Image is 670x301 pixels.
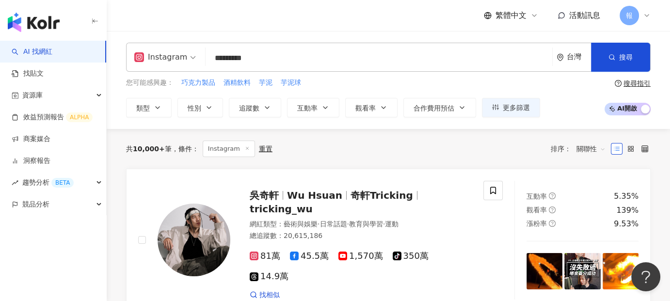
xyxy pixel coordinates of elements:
[603,253,638,289] img: post-image
[287,98,339,117] button: 互動率
[549,220,556,227] span: question-circle
[158,204,230,276] img: KOL Avatar
[284,220,318,228] span: 藝術與娛樂
[51,178,74,188] div: BETA
[259,290,280,300] span: 找相似
[287,190,342,201] span: Wu Hsuan
[12,69,44,79] a: 找貼文
[250,203,313,215] span: tricking_wu
[338,251,383,261] span: 1,570萬
[133,145,165,153] span: 10,000+
[22,193,49,215] span: 競品分析
[12,156,50,166] a: 洞察報告
[126,98,172,117] button: 類型
[318,220,319,228] span: ·
[619,53,633,61] span: 搜尋
[569,11,600,20] span: 活動訊息
[259,145,272,153] div: 重置
[557,54,564,61] span: environment
[203,141,255,157] span: Instagram
[250,290,280,300] a: 找相似
[12,47,52,57] a: searchAI 找網紅
[526,192,547,200] span: 互動率
[347,220,349,228] span: ·
[177,98,223,117] button: 性別
[258,78,273,88] button: 芋泥
[631,262,660,291] iframe: Help Scout Beacon - Open
[250,251,280,261] span: 81萬
[290,251,329,261] span: 45.5萬
[297,104,318,112] span: 互動率
[576,141,606,157] span: 關聯性
[229,98,281,117] button: 追蹤數
[134,49,187,65] div: Instagram
[549,206,556,213] span: question-circle
[351,190,413,201] span: 奇軒Tricking
[549,192,556,199] span: question-circle
[393,251,429,261] span: 350萬
[482,98,540,117] button: 更多篩選
[383,220,385,228] span: ·
[223,78,251,88] button: 酒精飲料
[526,220,547,227] span: 漲粉率
[250,231,472,241] div: 總追蹤數 ： 20,615,186
[12,112,93,122] a: 效益預測報告ALPHA
[567,53,591,61] div: 台灣
[495,10,526,21] span: 繁體中文
[345,98,398,117] button: 觀看率
[8,13,60,32] img: logo
[12,134,50,144] a: 商案媒合
[526,253,562,289] img: post-image
[136,104,150,112] span: 類型
[564,253,600,289] img: post-image
[551,141,611,157] div: 排序：
[239,104,259,112] span: 追蹤數
[22,172,74,193] span: 趨勢分析
[280,78,302,88] button: 芋泥球
[281,78,301,88] span: 芋泥球
[616,205,638,216] div: 139%
[250,220,472,229] div: 網紅類型 ：
[385,220,399,228] span: 運動
[181,78,216,88] button: 巧克力製品
[12,179,18,186] span: rise
[181,78,215,88] span: 巧克力製品
[188,104,201,112] span: 性別
[349,220,383,228] span: 教育與學習
[259,78,272,88] span: 芋泥
[623,79,651,87] div: 搜尋指引
[172,145,199,153] span: 條件 ：
[614,219,638,229] div: 9.53%
[414,104,454,112] span: 合作費用預估
[126,78,174,88] span: 您可能感興趣：
[403,98,476,117] button: 合作費用預估
[250,271,288,282] span: 14.9萬
[126,145,172,153] div: 共 筆
[591,43,650,72] button: 搜尋
[355,104,376,112] span: 觀看率
[626,10,633,21] span: 報
[250,190,279,201] span: 吳奇軒
[503,104,530,111] span: 更多篩選
[526,206,547,214] span: 觀看率
[22,84,43,106] span: 資源庫
[614,191,638,202] div: 5.35%
[319,220,347,228] span: 日常話題
[615,80,622,87] span: question-circle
